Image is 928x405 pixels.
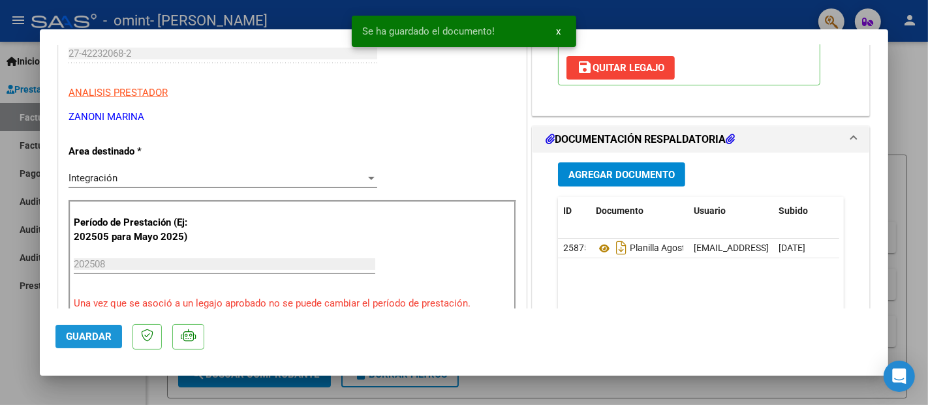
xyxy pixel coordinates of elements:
span: [DATE] [779,243,805,253]
mat-expansion-panel-header: DOCUMENTACIÓN RESPALDATORIA [533,127,869,153]
span: [EMAIL_ADDRESS][DOMAIN_NAME] - [PERSON_NAME] [694,243,915,253]
button: Quitar Legajo [566,56,675,80]
span: Integración [69,172,117,184]
span: 25875 [563,243,589,253]
span: ANALISIS PRESTADOR [69,87,168,98]
datatable-header-cell: Documento [591,197,688,225]
span: Agregar Documento [568,169,675,181]
button: x [546,20,571,43]
mat-icon: save [577,59,593,75]
div: Open Intercom Messenger [884,361,915,392]
p: Una vez que se asoció a un legajo aprobado no se puede cambiar el período de prestación. [74,296,511,311]
span: Usuario [694,205,726,216]
datatable-header-cell: Subido [773,197,839,225]
span: Documento [596,205,643,216]
span: x [556,25,561,37]
button: Agregar Documento [558,162,685,187]
p: ZANONI MARINA [69,110,516,125]
span: Subido [779,205,808,216]
p: Período de Prestación (Ej: 202505 para Mayo 2025) [74,215,205,245]
datatable-header-cell: ID [558,197,591,225]
h1: DOCUMENTACIÓN RESPALDATORIA [546,132,735,147]
p: Area destinado * [69,144,203,159]
button: Guardar [55,325,122,348]
span: Guardar [66,331,112,342]
span: Quitar Legajo [577,62,664,74]
datatable-header-cell: Usuario [688,197,773,225]
span: Planilla Agosto [596,243,690,254]
datatable-header-cell: Acción [839,197,904,225]
span: ID [563,205,572,216]
i: Descargar documento [613,237,630,258]
span: Se ha guardado el documento! [362,25,495,38]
